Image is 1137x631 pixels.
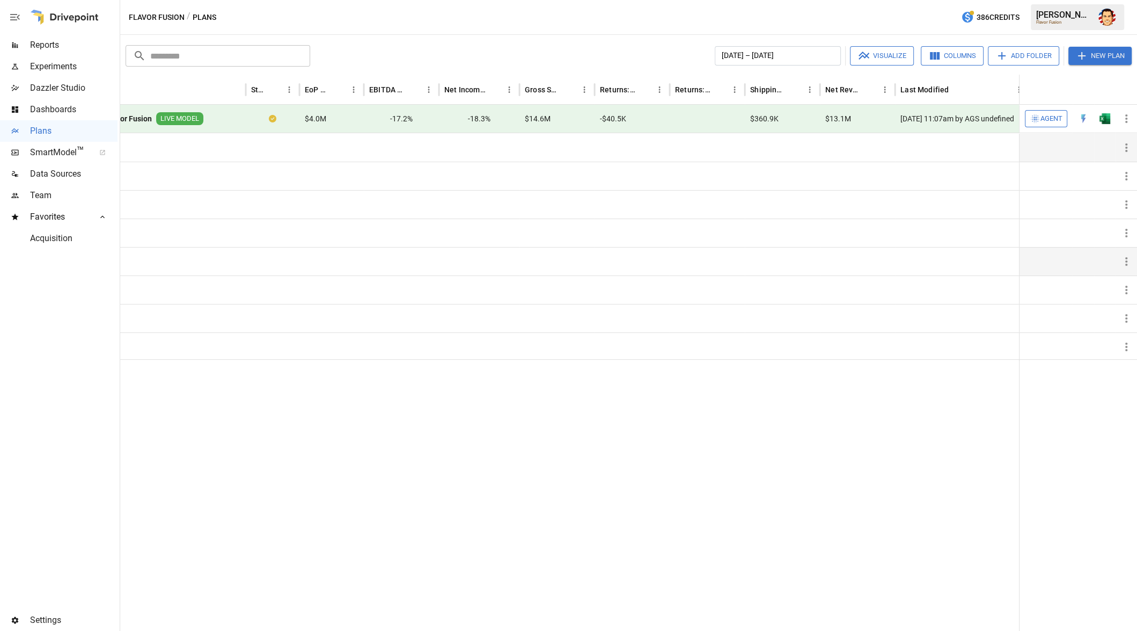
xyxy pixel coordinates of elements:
[269,113,276,124] div: Your plan has changes in Excel that are not reflected in the Drivepoint Data Warehouse, select "S...
[187,11,190,24] div: /
[862,82,877,97] button: Sort
[1078,113,1089,124] div: Open in Quick Edit
[129,11,185,24] button: Flavor Fusion
[825,113,851,124] span: $13.1M
[305,113,326,124] span: $4.0M
[850,46,914,66] button: Visualize
[346,82,361,97] button: EoP Cash column menu
[750,85,786,94] div: Shipping Income
[977,11,1019,24] span: 386 Credits
[30,168,118,180] span: Data Sources
[421,82,436,97] button: EBITDA Margin column menu
[30,125,118,137] span: Plans
[369,85,405,94] div: EBITDA Margin
[406,82,421,97] button: Sort
[802,82,817,97] button: Shipping Income column menu
[600,85,636,94] div: Returns: Wholesale
[1122,82,1137,97] button: Sort
[1092,2,1122,32] button: Austin Gardner-Smith
[675,85,711,94] div: Returns: Retail
[652,82,667,97] button: Returns: Wholesale column menu
[957,8,1024,27] button: 386Credits
[525,85,561,94] div: Gross Sales
[1025,110,1067,127] button: Agent
[562,82,577,97] button: Sort
[1099,113,1110,124] div: Open in Excel
[900,85,949,94] div: Last Modified
[444,85,486,94] div: Net Income Margin
[1099,113,1110,124] img: excel-icon.76473adf.svg
[282,82,297,97] button: Status column menu
[502,82,517,97] button: Net Income Margin column menu
[1036,10,1092,20] div: [PERSON_NAME]
[877,82,892,97] button: Net Revenue column menu
[77,144,84,158] span: ™
[30,39,118,52] span: Reports
[921,46,984,66] button: Columns
[577,82,592,97] button: Gross Sales column menu
[787,82,802,97] button: Sort
[30,82,118,95] span: Dazzler Studio
[750,113,779,124] span: $360.9K
[950,82,965,97] button: Sort
[637,82,652,97] button: Sort
[715,46,841,66] button: [DATE] – [DATE]
[988,46,1059,66] button: Add Folder
[30,211,87,223] span: Favorites
[251,85,266,94] div: Status
[525,113,551,124] span: $14.6M
[727,82,742,97] button: Returns: Retail column menu
[390,113,413,124] span: -17.2%
[30,146,87,159] span: SmartModel
[712,82,727,97] button: Sort
[1098,9,1116,26] img: Austin Gardner-Smith
[600,113,626,124] span: -$40.5K
[331,82,346,97] button: Sort
[267,82,282,97] button: Sort
[468,113,490,124] span: -18.3%
[30,103,118,116] span: Dashboards
[1040,113,1062,125] span: Agent
[1036,20,1092,25] div: Flavor Fusion
[30,60,118,73] span: Experiments
[1078,113,1089,124] img: quick-edit-flash.b8aec18c.svg
[895,105,1029,133] div: [DATE] 11:07am by AGS undefined
[156,114,203,124] span: LIVE MODEL
[1011,82,1026,97] button: Last Modified column menu
[30,232,118,245] span: Acquisition
[1068,47,1132,65] button: New Plan
[30,189,118,202] span: Team
[30,614,118,627] span: Settings
[825,85,861,94] div: Net Revenue
[305,85,330,94] div: EoP Cash
[487,82,502,97] button: Sort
